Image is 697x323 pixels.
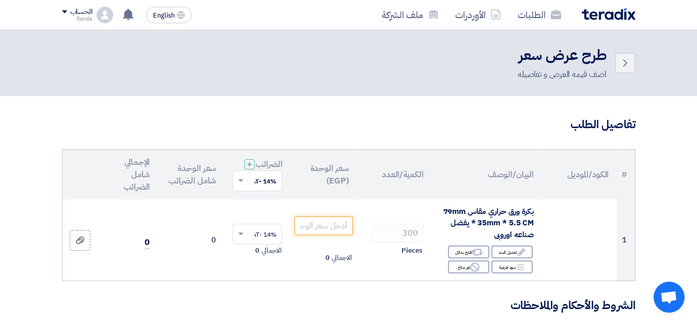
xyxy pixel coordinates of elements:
a: الأوردرات [447,3,509,27]
span: 0 [255,245,259,256]
div: غير متاح [448,260,489,273]
td: 0 [158,199,224,281]
button: English [146,7,192,23]
div: Open chat [654,282,685,313]
span: 0 [326,253,330,263]
th: سعر الوحدة (EGP) [290,150,357,199]
div: اقترح بدائل [448,245,489,258]
ng-select: VAT [233,224,282,244]
th: # [617,150,634,199]
img: Teradix logo [582,8,636,20]
div: اضف قيمه العرض و تفاصيله [518,68,607,81]
h3: تفاصيل الطلب [62,117,636,133]
span: الاجمالي [332,253,351,263]
td: 1 [617,199,634,281]
th: سعر الوحدة شامل الضرائب [158,150,224,199]
span: الاجمالي [261,245,281,256]
th: البيان/الوصف [432,150,542,199]
th: الكود/الموديل [542,150,617,199]
input: أدخل سعر الوحدة [295,217,352,235]
a: ملف الشركة [374,3,447,27]
span: Pieces [401,245,422,256]
div: تعديل البند [491,245,533,258]
span: English [153,12,175,19]
input: RFQ_STEP1.ITEMS.2.AMOUNT_TITLE [372,224,424,242]
div: Randa [62,16,92,22]
div: الحساب [70,8,92,17]
th: الإجمالي شامل الضرائب [98,150,158,199]
th: الكمية/العدد [357,150,432,199]
img: profile_test.png [97,7,113,23]
span: 0 [145,236,150,249]
span: + [247,158,252,171]
div: بنود فرعية [491,260,533,273]
h2: طرح عرض سعر [518,45,607,66]
a: الطلبات [509,3,569,27]
h3: الشروط والأحكام والملاحظات [62,298,636,314]
span: بكرة ورق حراري مقاس 79mm * 35mm * 5.5 CM يفضل صناعه اوروبى [443,206,534,240]
th: الضرائب [224,150,290,199]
